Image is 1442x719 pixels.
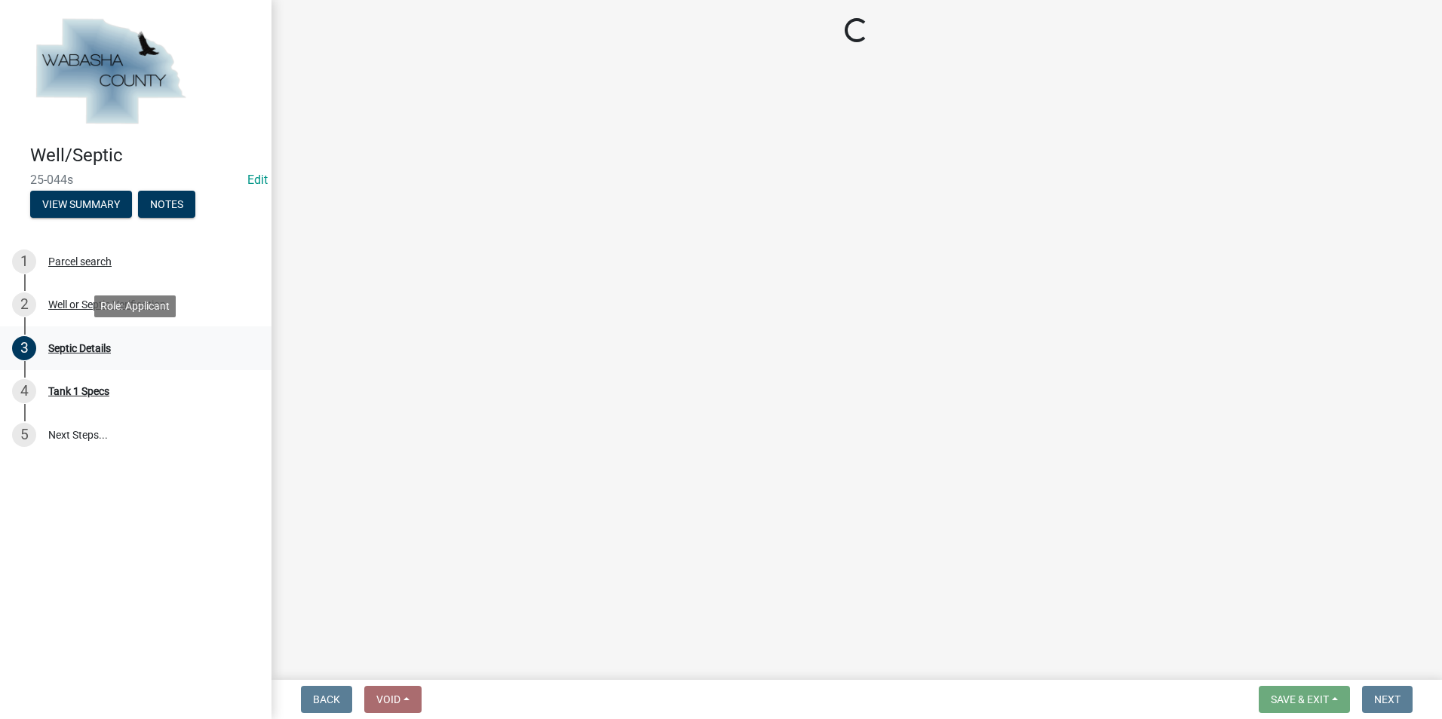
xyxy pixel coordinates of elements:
div: 3 [12,336,36,360]
span: Back [313,693,340,705]
h4: Well/Septic [30,145,259,167]
wm-modal-confirm: Notes [138,199,195,211]
button: View Summary [30,191,132,218]
button: Void [364,686,422,713]
div: 5 [12,423,36,447]
button: Back [301,686,352,713]
span: Void [376,693,400,705]
div: Parcel search [48,256,112,267]
span: 25-044s [30,173,241,187]
div: Role: Applicant [94,295,176,317]
div: 1 [12,249,36,274]
div: Tank 1 Specs [48,386,109,396]
a: Edit [247,173,268,187]
button: Save & Exit [1259,686,1350,713]
div: 2 [12,292,36,317]
div: Septic Details [48,343,111,353]
button: Next [1362,686,1413,713]
div: 4 [12,379,36,403]
wm-modal-confirm: Edit Application Number [247,173,268,187]
button: Notes [138,191,195,218]
div: Well or Septic Verification [48,299,166,310]
wm-modal-confirm: Summary [30,199,132,211]
img: Wabasha County, Minnesota [30,16,190,129]
span: Save & Exit [1271,693,1329,705]
span: Next [1374,693,1401,705]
